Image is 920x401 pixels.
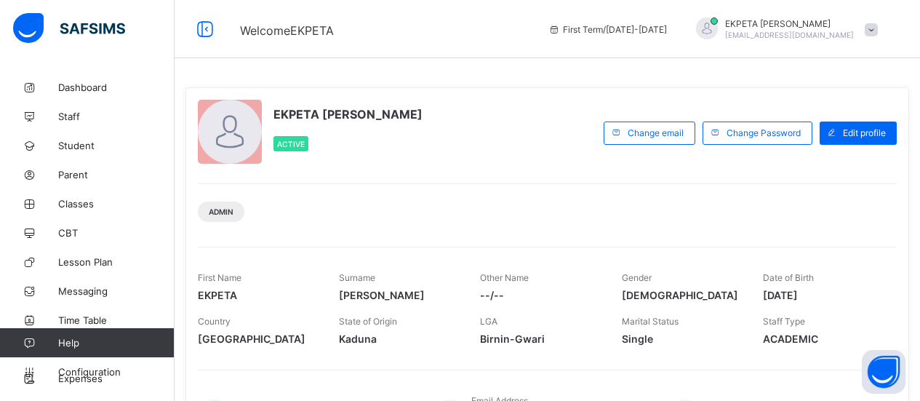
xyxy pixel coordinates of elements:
span: [DATE] [763,289,882,301]
span: Surname [339,272,375,283]
span: Help [58,337,174,349]
span: State of Origin [339,316,397,327]
span: Gender [622,272,652,283]
span: [DEMOGRAPHIC_DATA] [622,289,741,301]
span: Change email [628,127,684,138]
span: Change Password [727,127,801,138]
span: Marital Status [622,316,679,327]
span: Parent [58,169,175,180]
span: Active [277,140,305,148]
span: session/term information [548,24,667,35]
span: EKPETA [PERSON_NAME] [273,107,423,122]
span: Lesson Plan [58,256,175,268]
span: EKPETA [198,289,317,301]
span: --/-- [480,289,599,301]
span: Classes [58,198,175,210]
span: Staff [58,111,175,122]
span: Messaging [58,285,175,297]
span: First Name [198,272,241,283]
img: safsims [13,13,125,44]
span: Other Name [480,272,529,283]
span: Student [58,140,175,151]
span: Staff Type [763,316,805,327]
button: Open asap [862,350,905,394]
span: [GEOGRAPHIC_DATA] [198,333,317,345]
span: Country [198,316,231,327]
span: ACADEMIC [763,333,882,345]
span: Edit profile [843,127,886,138]
span: Admin [209,207,233,216]
span: LGA [480,316,497,327]
span: CBT [58,227,175,239]
span: Welcome EKPETA [240,23,334,38]
span: Date of Birth [763,272,814,283]
span: [PERSON_NAME] [339,289,458,301]
div: EKPETAVINCENT [681,17,885,41]
span: Configuration [58,366,174,378]
span: Kaduna [339,333,458,345]
span: [EMAIL_ADDRESS][DOMAIN_NAME] [725,31,854,39]
span: Dashboard [58,82,175,93]
span: Birnin-Gwari [480,333,599,345]
span: EKPETA [PERSON_NAME] [725,18,854,29]
span: Time Table [58,314,175,326]
span: Single [622,333,741,345]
